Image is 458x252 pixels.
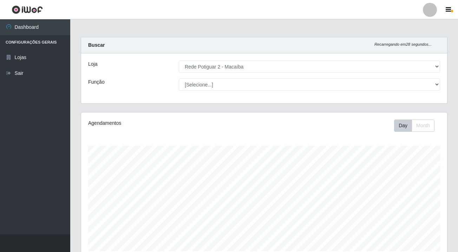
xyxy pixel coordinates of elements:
[88,42,105,48] strong: Buscar
[88,78,105,86] label: Função
[394,119,434,132] div: First group
[412,119,434,132] button: Month
[88,119,229,127] div: Agendamentos
[394,119,412,132] button: Day
[88,60,97,68] label: Loja
[374,42,432,46] i: Recarregando em 28 segundos...
[394,119,440,132] div: Toolbar with button groups
[12,5,43,14] img: CoreUI Logo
